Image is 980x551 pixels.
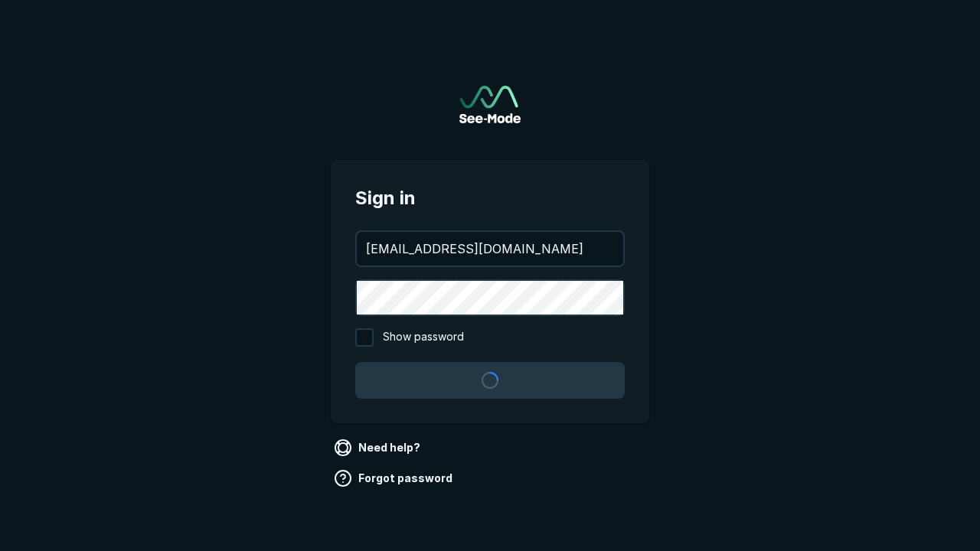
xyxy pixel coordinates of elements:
a: Need help? [331,435,426,460]
input: your@email.com [357,232,623,266]
a: Go to sign in [459,86,521,123]
span: Sign in [355,184,625,212]
a: Forgot password [331,466,459,491]
img: See-Mode Logo [459,86,521,123]
span: Show password [383,328,464,347]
